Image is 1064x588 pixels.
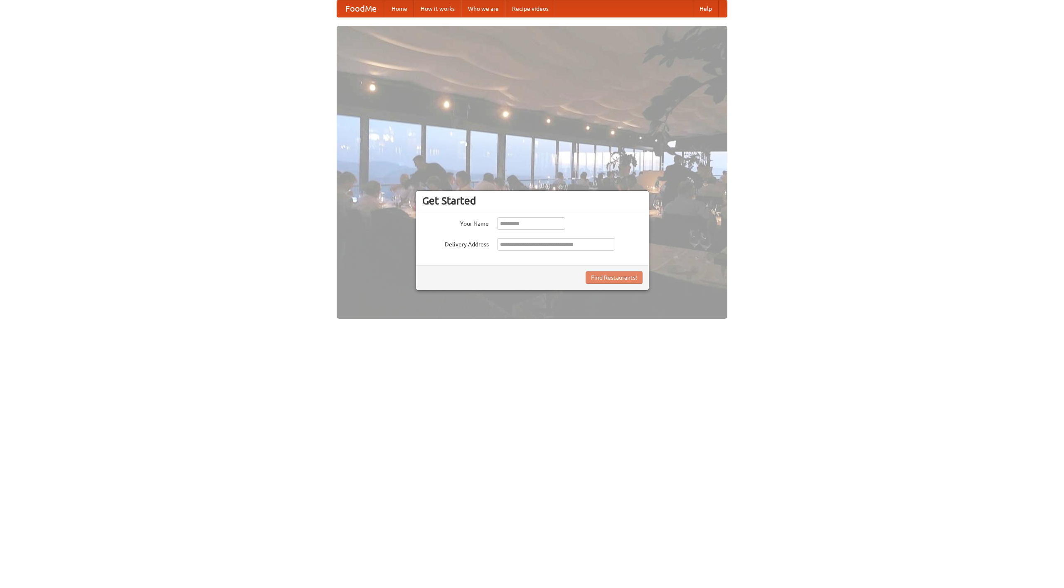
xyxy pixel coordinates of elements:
a: Home [385,0,414,17]
a: Recipe videos [505,0,555,17]
label: Your Name [422,217,489,228]
a: How it works [414,0,461,17]
a: Help [693,0,719,17]
a: FoodMe [337,0,385,17]
h3: Get Started [422,194,643,207]
button: Find Restaurants! [586,271,643,284]
label: Delivery Address [422,238,489,248]
a: Who we are [461,0,505,17]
